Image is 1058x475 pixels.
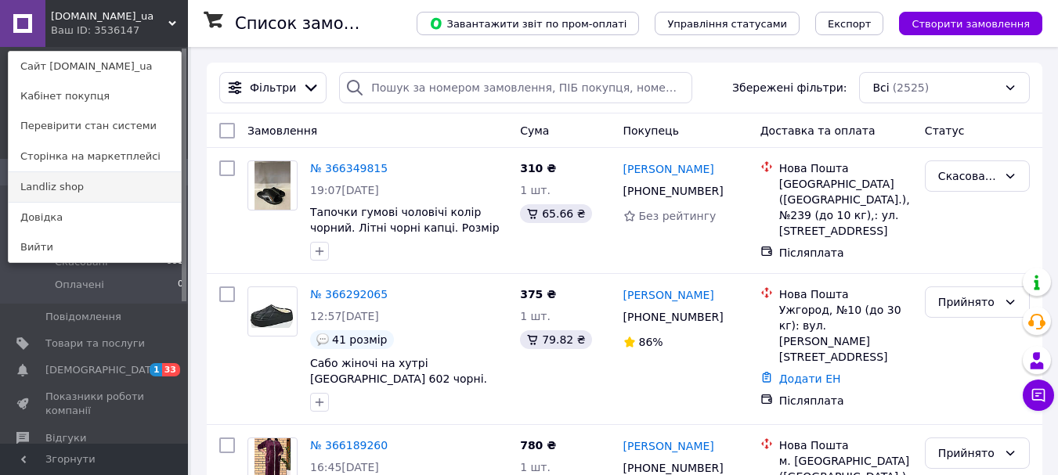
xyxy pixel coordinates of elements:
span: 86% [639,336,663,348]
span: Всі [872,80,889,95]
div: [GEOGRAPHIC_DATA] ([GEOGRAPHIC_DATA].), №239 (до 10 кг),: ул. [STREET_ADDRESS] [779,176,912,239]
a: Сайт [DOMAIN_NAME]_ua [9,52,181,81]
a: Створити замовлення [883,16,1042,29]
button: Створити замовлення [899,12,1042,35]
span: 310 ₴ [520,162,556,175]
a: [PERSON_NAME] [623,287,714,303]
div: Прийнято [938,444,998,462]
button: Чат з покупцем [1023,380,1054,411]
span: Товари та послуги [45,336,145,351]
a: Тапочки гумові чоловічі колір чорний. Літні чорні капці. Розмір 41-45 ! [310,206,500,250]
div: Прийнято [938,293,998,311]
span: Покупець [623,124,679,137]
img: Фото товару [248,295,297,328]
a: Додати ЕН [779,372,841,385]
span: Без рейтингу [639,210,717,222]
span: Показники роботи компанії [45,390,145,418]
span: 33 [162,363,180,376]
span: 19:07[DATE] [310,184,379,196]
img: Фото товару [255,161,291,210]
span: 780 ₴ [520,439,556,452]
div: Ваш ID: 3536147 [51,23,117,38]
span: Експорт [828,18,872,30]
div: 79.82 ₴ [520,330,591,349]
h1: Список замовлень [235,14,394,33]
span: Замовлення [247,124,317,137]
a: [PERSON_NAME] [623,438,714,454]
span: [PHONE_NUMBER] [623,311,724,323]
span: Відгуки [45,431,86,445]
span: Збережені фільтри: [732,80,847,95]
span: 41 розмір [332,333,388,346]
span: Cума [520,124,549,137]
span: 16:45[DATE] [310,461,379,473]
a: Фото товару [247,160,298,211]
div: Післяплата [779,245,912,261]
span: 1 шт. [520,461,551,473]
span: [PHONE_NUMBER] [623,185,724,197]
span: 0 [178,278,183,292]
div: Скасовано [938,167,998,185]
a: Кабінет покупця [9,81,181,111]
div: Нова Пошта [779,437,912,453]
span: 12:57[DATE] [310,310,379,322]
div: Нова Пошта [779,160,912,176]
a: [PERSON_NAME] [623,161,714,177]
a: Фото товару [247,286,298,336]
span: lion.shop_ua [51,9,168,23]
span: [PHONE_NUMBER] [623,462,724,474]
span: 375 ₴ [520,288,556,300]
span: 1 [150,363,162,376]
a: № 366349815 [310,162,388,175]
span: Оплачені [55,278,104,292]
a: Сабо жіночі на хутрі [GEOGRAPHIC_DATA] 602 чорні. Теплі шльопанці крокси 36-41 розмір [310,357,487,416]
span: Управління статусами [667,18,787,30]
a: Сторінка на маркетплейсі [9,142,181,171]
a: Перевірити стан системи [9,111,181,141]
span: Фільтри [250,80,296,95]
span: (2525) [893,81,930,94]
div: Нова Пошта [779,286,912,302]
span: Створити замовлення [912,18,1030,30]
span: 1 шт. [520,310,551,322]
span: Завантажити звіт по пром-оплаті [429,16,626,31]
a: Landliz shop [9,172,181,202]
a: № 366292065 [310,288,388,300]
a: № 366189260 [310,439,388,452]
span: Повідомлення [45,310,121,324]
div: Післяплата [779,393,912,408]
div: 65.66 ₴ [520,204,591,223]
button: Управління статусами [655,12,800,35]
span: [DEMOGRAPHIC_DATA] [45,363,161,377]
span: Доставка та оплата [760,124,876,137]
input: Пошук за номером замовлення, ПІБ покупця, номером телефону, Email, номером накладної [339,72,692,103]
button: Експорт [815,12,884,35]
span: Статус [925,124,965,137]
div: Ужгород, №10 (до 30 кг): вул. [PERSON_NAME][STREET_ADDRESS] [779,302,912,365]
button: Завантажити звіт по пром-оплаті [417,12,639,35]
a: Вийти [9,232,181,262]
span: 1 шт. [520,184,551,196]
a: Довідка [9,203,181,232]
img: :speech_balloon: [316,333,329,346]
